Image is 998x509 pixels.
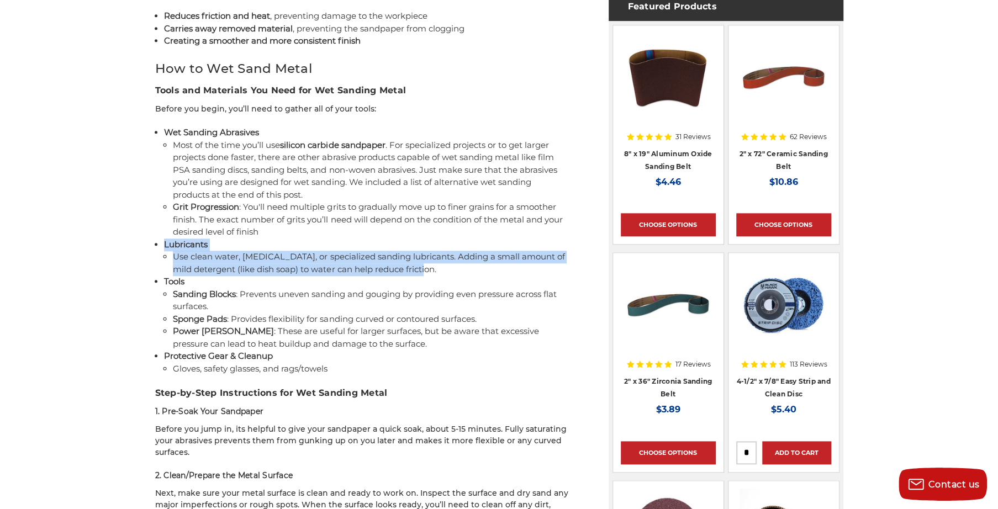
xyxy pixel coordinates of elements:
a: Choose Options [736,213,831,236]
a: Choose Options [621,441,716,464]
li: , preventing the sandpaper from clogging [164,23,569,35]
span: $5.40 [771,404,796,415]
p: Before you jump in, its helpful to give your sandpaper a quick soak, about 5-15 minutes. Fully sa... [155,423,569,458]
strong: Sanding Blocks [173,289,236,299]
img: 2" x 72" Ceramic Pipe Sanding Belt [740,33,828,121]
span: 113 Reviews [790,361,827,368]
span: Contact us [928,479,980,490]
strong: Power [PERSON_NAME] [173,326,274,336]
a: Add to Cart [762,441,831,464]
strong: Grit Progression [173,202,239,212]
a: 2" x 36" Zirconia Pipe Sanding Belt [621,261,716,356]
a: aluminum oxide 8x19 sanding belt [621,33,716,128]
a: 8" x 19" Aluminum Oxide Sanding Belt [624,150,712,171]
img: 4-1/2" x 7/8" Easy Strip and Clean Disc [736,261,831,349]
li: : These are useful for larger surfaces, but be aware that excessive pressure can lead to heat bui... [173,325,569,350]
strong: 2. Clean/Prepare the Metal Surface [155,470,293,480]
span: 17 Reviews [675,361,711,368]
li: Gloves, safety glasses, and rags/towels [173,363,569,375]
a: 2" x 72" Ceramic Pipe Sanding Belt [736,33,831,128]
a: 2" x 72" Ceramic Sanding Belt [740,150,828,171]
a: Choose Options [621,213,716,236]
button: Contact us [899,468,987,501]
img: aluminum oxide 8x19 sanding belt [624,33,712,121]
span: 62 Reviews [790,134,827,140]
span: $10.86 [769,177,798,187]
strong: Reduces friction and heat [164,10,270,21]
li: , preventing damage to the workpiece [164,10,569,23]
strong: Sponge Pads [173,314,227,324]
h3: Tools and Materials You Need for Wet Sanding Metal [155,84,569,97]
strong: silicon carbide sandpaper [280,140,385,150]
a: 4-1/2" x 7/8" Easy Strip and Clean Disc [737,377,831,398]
h3: Step-by-Step Instructions for Wet Sanding Metal [155,386,569,400]
li: Most of the time you’ll use . For specialized projects or to get larger projects done faster, the... [173,139,569,202]
li: : Prevents uneven sanding and gouging by providing even pressure across flat surfaces. [173,288,569,313]
span: 31 Reviews [675,134,711,140]
span: $3.89 [656,404,680,415]
strong: Tools [164,276,184,287]
p: Before you begin, you’ll need to gather all of your tools: [155,103,569,115]
a: 2" x 36" Zirconia Sanding Belt [624,377,712,398]
a: 4-1/2" x 7/8" Easy Strip and Clean Disc [736,261,831,356]
li: : You'll need multiple grits to gradually move up to finer grains for a smoother finish. The exac... [173,201,569,238]
strong: Creating a smoother and more consistent finish [164,35,361,46]
li: Use clean water, [MEDICAL_DATA], or specialized sanding lubricants. Adding a small amount of mild... [173,251,569,275]
h2: How to Wet Sand Metal [155,59,569,78]
li: : Provides flexibility for sanding curved or contoured surfaces. [173,313,569,326]
strong: Protective Gear & Cleanup [164,351,273,361]
strong: Carries away removed material [164,23,293,34]
strong: Wet Sanding Abrasives [164,127,259,137]
strong: 1. Pre-Soak Your Sandpaper [155,406,264,416]
strong: Lubricants [164,239,208,250]
img: 2" x 36" Zirconia Pipe Sanding Belt [624,261,712,349]
span: $4.46 [656,177,681,187]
